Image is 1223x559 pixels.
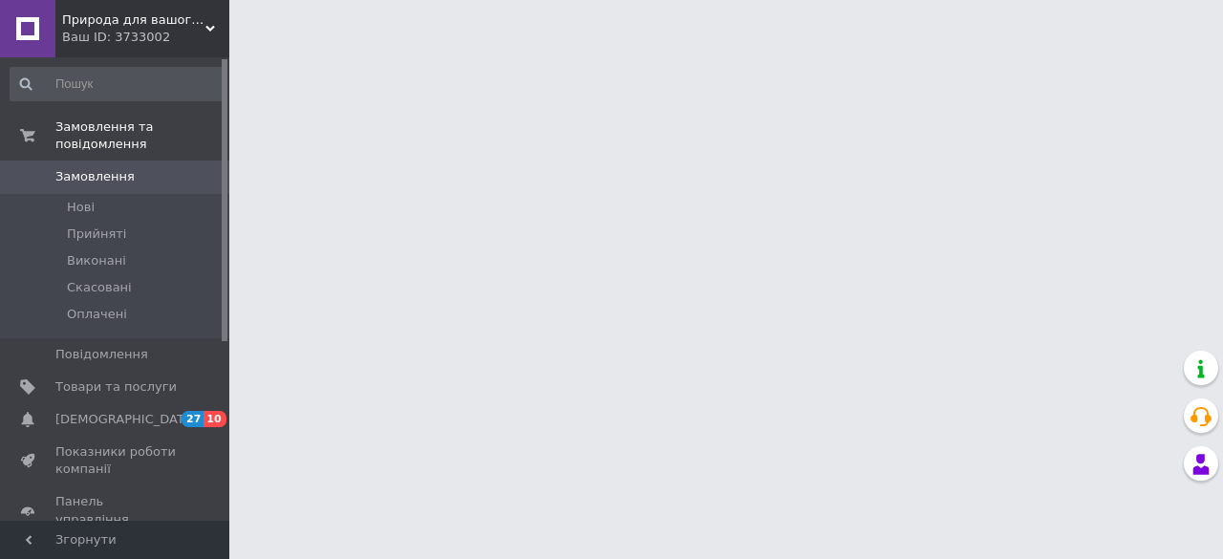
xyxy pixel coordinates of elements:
[182,411,204,427] span: 27
[62,11,205,29] span: Природа для вашого здоров'я та краси.
[67,226,126,243] span: Прийняті
[67,306,127,323] span: Оплачені
[55,168,135,185] span: Замовлення
[55,346,148,363] span: Повідомлення
[67,199,95,216] span: Нові
[55,443,177,478] span: Показники роботи компанії
[55,118,229,153] span: Замовлення та повідомлення
[55,378,177,396] span: Товари та послуги
[55,493,177,527] span: Панель управління
[62,29,229,46] div: Ваш ID: 3733002
[10,67,225,101] input: Пошук
[55,411,197,428] span: [DEMOGRAPHIC_DATA]
[204,411,225,427] span: 10
[67,279,132,296] span: Скасовані
[67,252,126,269] span: Виконані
